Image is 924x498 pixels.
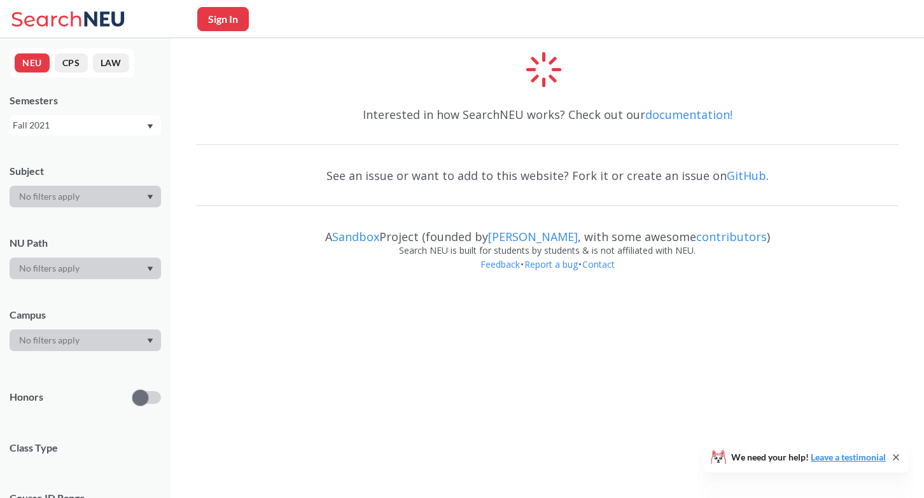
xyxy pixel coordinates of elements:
div: Dropdown arrow [10,329,161,351]
a: Report a bug [524,258,578,270]
svg: Dropdown arrow [147,338,153,343]
div: Dropdown arrow [10,186,161,207]
div: Interested in how SearchNEU works? Check out our [196,96,899,133]
div: A Project (founded by , with some awesome ) [196,218,899,244]
div: Subject [10,164,161,178]
svg: Dropdown arrow [147,124,153,129]
p: Honors [10,390,43,405]
div: Search NEU is built for students by students & is not affiliated with NEU. [196,244,899,258]
div: Fall 2021 [13,118,146,132]
a: Sandbox [332,229,379,244]
a: Contact [582,258,615,270]
a: Feedback [480,258,521,270]
a: Leave a testimonial [811,452,886,462]
div: Fall 2021Dropdown arrow [10,115,161,135]
button: Sign In [197,7,249,31]
svg: Dropdown arrow [147,266,153,272]
a: [PERSON_NAME] [488,229,578,244]
button: LAW [93,53,129,73]
button: CPS [55,53,88,73]
a: documentation! [645,107,732,122]
span: Class Type [10,441,161,455]
div: See an issue or want to add to this website? Fork it or create an issue on . [196,157,899,194]
div: • • [196,258,899,291]
span: We need your help! [731,453,886,462]
button: NEU [15,53,50,73]
a: contributors [696,229,767,244]
div: Dropdown arrow [10,258,161,279]
div: NU Path [10,236,161,250]
a: GitHub [727,168,766,183]
svg: Dropdown arrow [147,195,153,200]
div: Semesters [10,93,161,107]
div: Campus [10,308,161,322]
